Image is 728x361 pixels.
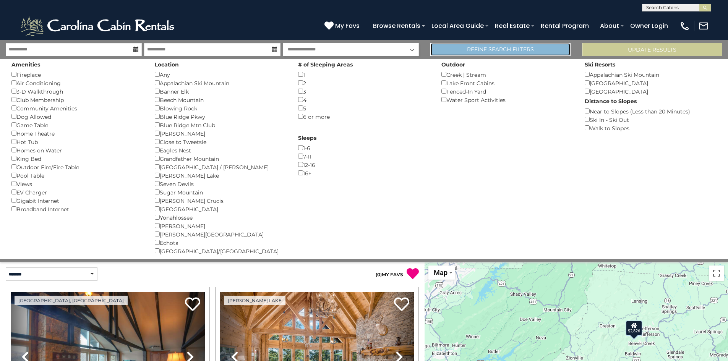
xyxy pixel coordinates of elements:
div: Banner Elk [155,87,287,96]
div: Blue Ridge Pkwy [155,112,287,121]
a: Rental Program [537,19,593,32]
button: Toggle fullscreen view [709,265,724,281]
div: Sugar Mountain [155,188,287,196]
label: Ski Resorts [585,61,615,68]
div: Echota [155,238,287,247]
div: 2 [298,79,430,87]
div: [PERSON_NAME] [155,222,287,230]
div: 1 [298,70,430,79]
img: phone-regular-white.png [679,21,690,31]
span: Map [434,269,448,277]
div: Views [11,180,143,188]
div: Broadband Internet [11,205,143,213]
div: [GEOGRAPHIC_DATA] [155,205,287,213]
div: Walk to Slopes [585,124,717,132]
div: [PERSON_NAME][GEOGRAPHIC_DATA] [155,230,287,238]
label: Amenities [11,61,40,68]
div: Grandfather Mountain [155,154,287,163]
label: Distance to Slopes [585,97,637,105]
div: King Bed [11,154,143,163]
button: Change map style [428,265,455,280]
a: Real Estate [491,19,533,32]
div: 4 [298,96,430,104]
div: 3-D Walkthrough [11,87,143,96]
div: [GEOGRAPHIC_DATA] [585,79,717,87]
a: My Favs [324,21,362,31]
div: Gigabit Internet [11,196,143,205]
img: mail-regular-white.png [698,21,709,31]
div: 1-6 [298,144,430,152]
a: Owner Login [626,19,672,32]
div: Eagles Nest [155,146,287,154]
div: 12-16 [298,160,430,169]
label: # of Sleeping Areas [298,61,353,68]
div: [PERSON_NAME] Lake [155,171,287,180]
div: [GEOGRAPHIC_DATA] / [PERSON_NAME] [155,163,287,171]
div: 16+ [298,169,430,177]
div: Appalachian Ski Mountain [585,70,717,79]
div: Seven Devils [155,180,287,188]
button: Update Results [582,43,722,56]
div: 6 or more [298,112,430,121]
div: Hot Tub [11,138,143,146]
label: Location [155,61,179,68]
div: [GEOGRAPHIC_DATA] [585,87,717,96]
div: Fireplace [11,70,143,79]
span: 0 [377,272,380,277]
a: [PERSON_NAME] Lake [224,296,285,305]
div: Community Amenities [11,104,143,112]
div: Any [155,70,287,79]
div: [PERSON_NAME] Crucis [155,196,287,205]
a: [GEOGRAPHIC_DATA], [GEOGRAPHIC_DATA] [15,296,128,305]
div: Homes on Water [11,146,143,154]
div: EV Charger [11,188,143,196]
div: Pool Table [11,171,143,180]
div: Game Table [11,121,143,129]
div: [PERSON_NAME] [155,129,287,138]
div: Air Conditioning [11,79,143,87]
span: My Favs [335,21,360,31]
div: Lake Front Cabins [441,79,573,87]
a: (0)MY FAVS [376,272,403,277]
div: Ski In - Ski Out [585,115,717,124]
div: $2,826 [626,320,642,335]
div: 5 [298,104,430,112]
a: About [596,19,623,32]
div: 7-11 [298,152,430,160]
a: Local Area Guide [428,19,488,32]
div: Beech Mountain [155,96,287,104]
div: Blue Ridge Mtn Club [155,121,287,129]
div: Outdoor Fire/Fire Table [11,163,143,171]
div: Close to Tweetsie [155,138,287,146]
div: Near to Slopes (Less than 20 Minutes) [585,107,717,115]
div: Appalachian Ski Mountain [155,79,287,87]
label: Outdoor [441,61,465,68]
div: Creek | Stream [441,70,573,79]
a: Browse Rentals [369,19,424,32]
div: Blowing Rock [155,104,287,112]
span: ( ) [376,272,382,277]
div: Home Theatre [11,129,143,138]
img: White-1-2.png [19,15,178,37]
div: [GEOGRAPHIC_DATA]/[GEOGRAPHIC_DATA] [155,247,287,255]
label: Sleeps [298,134,316,142]
div: Yonahlossee [155,213,287,222]
div: Water Sport Activities [441,96,573,104]
div: Dog Allowed [11,112,143,121]
div: Club Membership [11,96,143,104]
a: Add to favorites [185,296,200,313]
a: Refine Search Filters [430,43,571,56]
div: 3 [298,87,430,96]
div: Fenced-In Yard [441,87,573,96]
